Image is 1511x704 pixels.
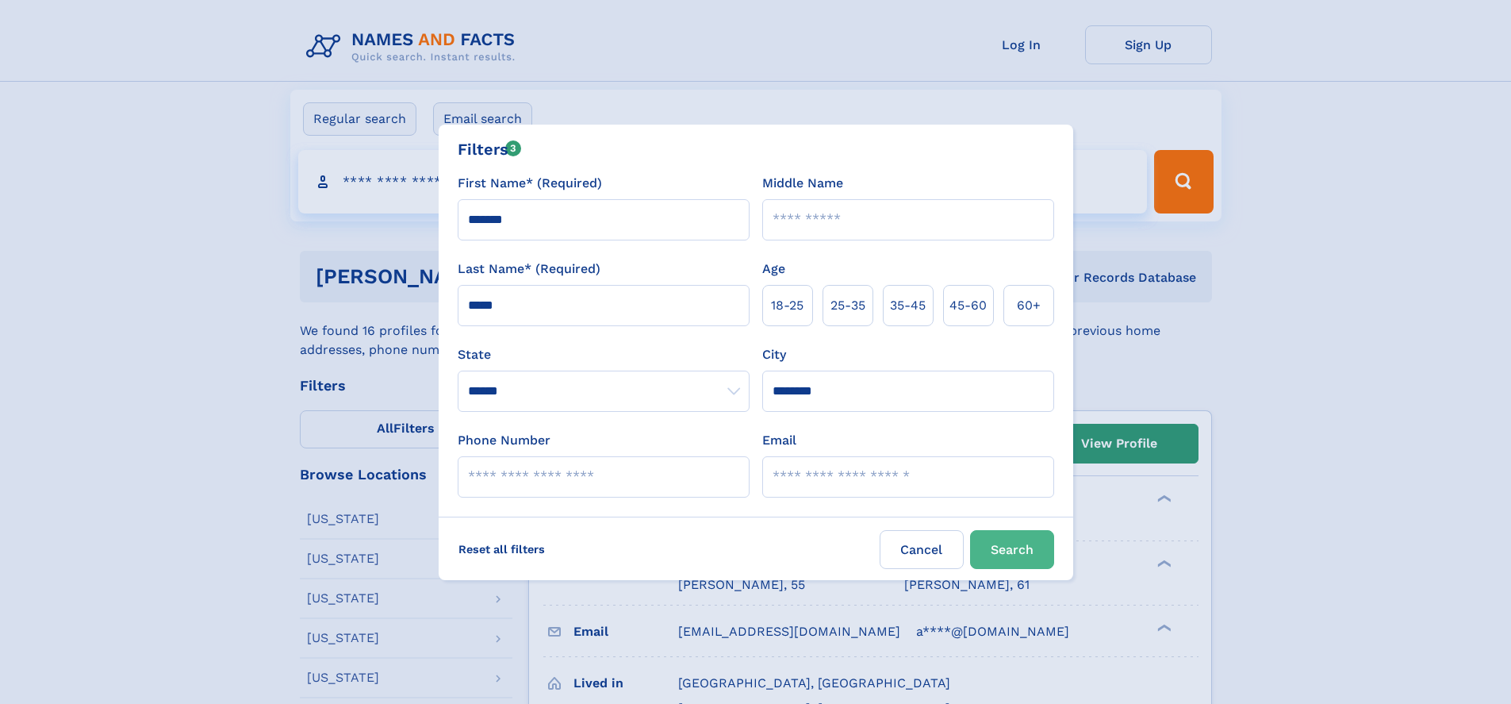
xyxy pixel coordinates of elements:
[970,530,1054,569] button: Search
[890,296,926,315] span: 35‑45
[458,345,750,364] label: State
[771,296,803,315] span: 18‑25
[458,137,522,161] div: Filters
[880,530,964,569] label: Cancel
[1017,296,1041,315] span: 60+
[458,174,602,193] label: First Name* (Required)
[762,431,796,450] label: Email
[830,296,865,315] span: 25‑35
[762,174,843,193] label: Middle Name
[762,260,785,279] label: Age
[448,530,555,568] label: Reset all filters
[458,260,600,279] label: Last Name* (Required)
[458,431,550,450] label: Phone Number
[949,296,987,315] span: 45‑60
[762,345,786,364] label: City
